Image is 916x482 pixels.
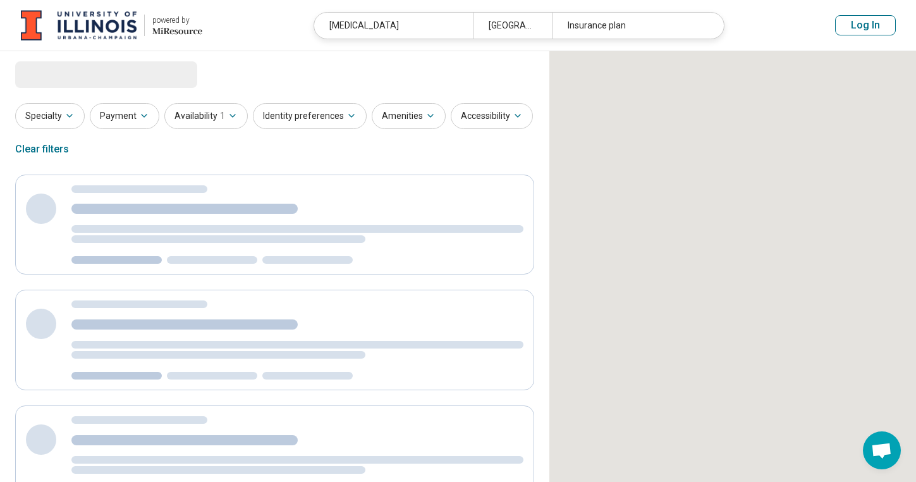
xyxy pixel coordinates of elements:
[314,13,473,39] div: [MEDICAL_DATA]
[835,15,896,35] button: Log In
[164,103,248,129] button: Availability1
[15,103,85,129] button: Specialty
[473,13,553,39] div: [GEOGRAPHIC_DATA], [GEOGRAPHIC_DATA]
[253,103,367,129] button: Identity preferences
[552,13,711,39] div: Insurance plan
[15,134,69,164] div: Clear filters
[90,103,159,129] button: Payment
[20,10,202,40] a: University of Illinois at Urbana-Champaignpowered by
[451,103,533,129] button: Accessibility
[15,61,121,87] span: Loading...
[372,103,446,129] button: Amenities
[220,109,225,123] span: 1
[152,15,202,26] div: powered by
[863,431,901,469] div: Open chat
[21,10,137,40] img: University of Illinois at Urbana-Champaign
